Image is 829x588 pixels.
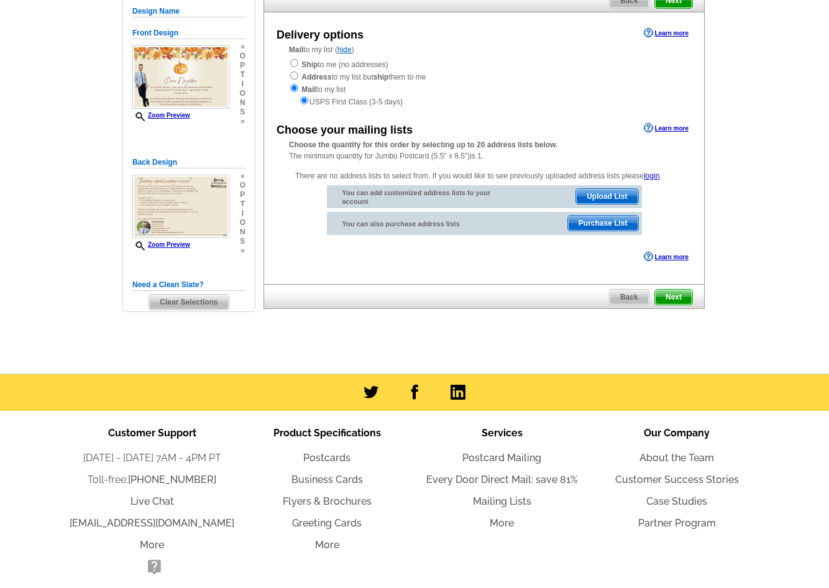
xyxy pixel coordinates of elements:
[240,98,245,108] span: n
[240,108,245,117] span: s
[131,495,174,507] a: Live Chat
[65,451,240,466] li: [DATE] - [DATE] 7AM - 4PM PT
[132,45,229,109] img: small-thumb.jpg
[240,52,245,61] span: o
[70,517,234,529] a: [EMAIL_ADDRESS][DOMAIN_NAME]
[240,190,245,200] span: p
[132,279,245,291] h5: Need a Clean Slate?
[327,185,506,209] div: You can add customized address lists to your account
[327,212,506,231] div: You can also purchase address lists
[277,122,413,139] div: Choose your mailing lists
[373,73,389,81] strong: ship
[240,218,245,227] span: o
[490,517,514,529] a: More
[264,44,704,108] div: to my list ( )
[140,539,164,551] a: More
[644,123,689,133] a: Learn more
[240,209,245,218] span: i
[240,61,245,70] span: p
[462,452,541,464] a: Postcard Mailing
[289,95,679,108] div: USPS First Class (3-5 days)
[240,80,245,89] span: i
[108,427,196,439] span: Customer Support
[277,27,364,44] div: Delivery options
[149,295,228,310] span: Clear Selections
[240,246,245,255] span: »
[132,112,190,119] a: Zoom Preview
[610,290,649,305] span: Back
[292,517,362,529] a: Greeting Cards
[240,200,245,209] span: t
[289,58,679,108] div: to me (no addresses) to my list but them to me to my list
[644,28,689,38] a: Learn more
[240,181,245,190] span: o
[337,45,352,54] a: hide
[291,474,363,485] a: Business Cards
[240,227,245,237] span: n
[289,164,679,241] div: There are no address lists to select from. If you would like to see previously uploaded address l...
[273,427,381,439] span: Product Specifications
[301,73,331,81] strong: Address
[289,140,557,149] strong: Choose the quantity for this order by selecting up to 20 address lists below.
[568,216,638,231] span: Purchase List
[132,241,190,248] a: Zoom Preview
[132,6,245,17] h5: Design Name
[301,60,318,69] strong: Ship
[132,175,229,239] img: small-thumb.jpg
[240,89,245,98] span: o
[283,495,372,507] a: Flyers & Brochures
[576,189,638,204] span: Upload List
[482,427,523,439] span: Services
[264,139,704,162] div: The minimum quantity for Jumbo Postcard (5.5" x 8.5")is 1.
[240,42,245,52] span: »
[301,85,316,94] strong: Mail
[315,539,339,551] a: More
[426,474,578,485] a: Every Door Direct Mail: save 81%
[580,299,829,588] iframe: LiveChat chat widget
[132,157,245,168] h5: Back Design
[240,117,245,126] span: »
[609,289,649,305] a: Back
[473,495,531,507] a: Mailing Lists
[289,45,303,54] strong: Mail
[655,290,692,305] span: Next
[65,472,240,487] li: Toll-free:
[240,172,245,181] span: »
[644,172,659,180] a: login
[303,452,350,464] a: Postcards
[240,237,245,246] span: s
[644,252,689,262] a: Learn more
[128,474,216,485] a: [PHONE_NUMBER]
[240,70,245,80] span: t
[132,27,245,39] h5: Front Design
